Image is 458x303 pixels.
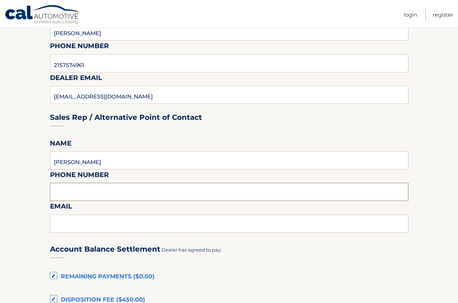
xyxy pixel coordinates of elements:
[50,72,102,86] label: Dealer Email
[5,5,81,26] a: Cal Automotive
[50,245,160,254] h3: Account Balance Settlement
[404,9,417,21] a: Login
[50,41,109,54] label: Phone Number
[50,169,109,183] label: Phone Number
[50,270,408,284] label: Remaining Payments ($0.00)
[50,113,202,122] h3: Sales Rep / Alternative Point of Contact
[50,201,72,214] label: Email
[433,9,453,21] a: Register
[50,138,71,151] label: Name
[161,247,222,253] span: Dealer has agreed to pay:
